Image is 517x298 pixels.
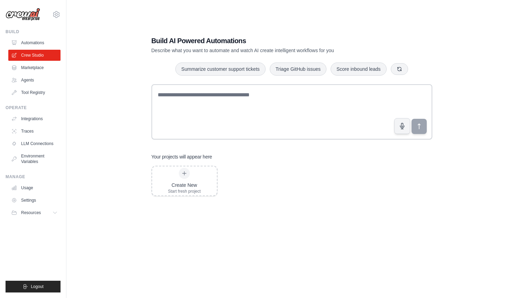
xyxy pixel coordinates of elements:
[331,63,387,76] button: Score inbound leads
[6,8,40,21] img: Logo
[31,284,44,289] span: Logout
[151,36,384,46] h1: Build AI Powered Automations
[6,105,61,110] div: Operate
[6,29,61,35] div: Build
[151,153,212,160] h3: Your projects will appear here
[8,62,61,73] a: Marketplace
[6,281,61,292] button: Logout
[8,87,61,98] a: Tool Registry
[8,138,61,149] a: LLM Connections
[8,75,61,86] a: Agents
[8,195,61,206] a: Settings
[175,63,265,76] button: Summarize customer support tickets
[168,189,201,194] div: Start fresh project
[151,47,384,54] p: Describe what you want to automate and watch AI create intelligent workflows for you
[8,151,61,167] a: Environment Variables
[391,63,408,75] button: Get new suggestions
[8,182,61,193] a: Usage
[8,113,61,124] a: Integrations
[8,50,61,61] a: Crew Studio
[8,126,61,137] a: Traces
[21,210,41,215] span: Resources
[394,118,410,134] button: Click to speak your automation idea
[168,182,201,189] div: Create New
[8,207,61,218] button: Resources
[8,37,61,48] a: Automations
[270,63,326,76] button: Triage GitHub issues
[6,174,61,180] div: Manage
